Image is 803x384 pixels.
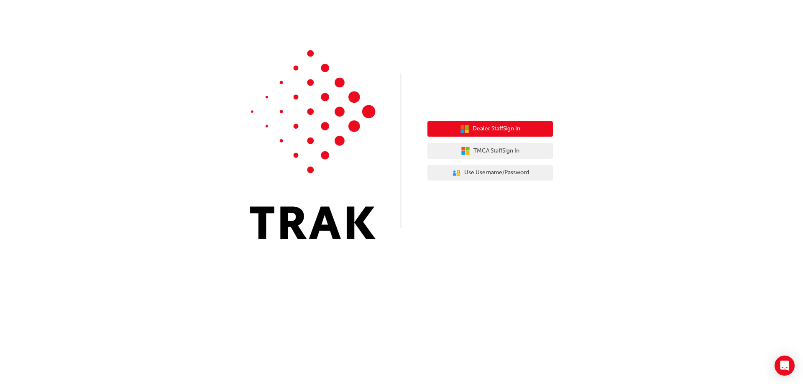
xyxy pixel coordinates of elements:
[473,124,520,134] span: Dealer Staff Sign In
[464,168,529,178] span: Use Username/Password
[427,165,553,181] button: Use Username/Password
[250,50,376,239] img: Trak
[473,146,519,156] span: TMCA Staff Sign In
[427,143,553,159] button: TMCA StaffSign In
[427,121,553,137] button: Dealer StaffSign In
[775,356,795,376] div: Open Intercom Messenger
